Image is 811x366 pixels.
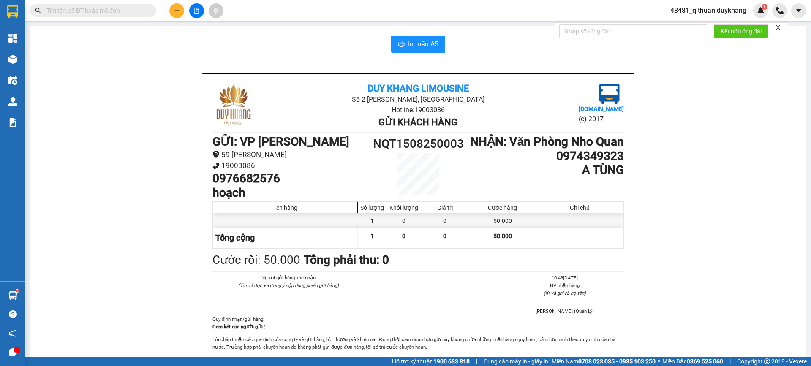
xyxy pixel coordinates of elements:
[775,24,781,30] span: close
[213,8,219,14] span: aim
[9,310,17,318] span: question-circle
[721,27,762,36] span: Kết nối tổng đài
[764,358,770,364] span: copyright
[599,84,620,104] img: logo.jpg
[389,204,419,211] div: Khối lượng
[408,39,438,49] span: In mẫu A5
[281,105,555,115] li: Hotline: 19003086
[579,114,624,124] li: (c) 2017
[367,135,470,153] h1: NQT1508250003
[579,106,624,112] b: [DOMAIN_NAME]
[8,118,17,127] img: solution-icon
[658,360,660,363] span: ⚪️
[791,3,806,18] button: caret-down
[212,162,220,169] span: phone
[662,357,723,366] span: Miền Bắc
[209,3,223,18] button: aim
[212,251,300,269] div: Cước rồi : 50.000
[762,4,767,10] sup: 1
[360,204,385,211] div: Số lượng
[212,160,367,171] li: 19003086
[470,149,624,163] h1: 0974349323
[193,8,199,14] span: file-add
[795,7,803,14] span: caret-down
[470,163,624,177] h1: A TÙNG
[391,36,445,53] button: printerIn mẫu A5
[8,55,17,64] img: warehouse-icon
[687,358,723,365] strong: 0369 525 060
[212,315,624,351] div: Quy định nhận/gửi hàng :
[402,233,405,239] span: 0
[539,204,621,211] div: Ghi chú
[212,135,349,149] b: GỬI : VP [PERSON_NAME]
[423,204,467,211] div: Giá trị
[238,282,339,288] i: (Tôi đã đọc và đồng ý nộp dung phiếu gửi hàng)
[8,97,17,106] img: warehouse-icon
[443,233,446,239] span: 0
[212,186,367,200] h1: hoạch
[476,357,477,366] span: |
[506,282,624,289] li: NV nhận hàng
[493,233,512,239] span: 50.000
[358,213,387,228] div: 1
[46,6,146,15] input: Tìm tên, số ĐT hoặc mã đơn
[304,253,389,267] b: Tổng phải thu: 0
[169,3,184,18] button: plus
[8,76,17,85] img: warehouse-icon
[367,83,469,94] b: Duy Khang Limousine
[7,5,18,18] img: logo-vxr
[370,233,374,239] span: 1
[757,7,765,14] img: icon-new-feature
[578,358,656,365] strong: 0708 023 035 - 0935 103 250
[776,7,784,14] img: phone-icon
[229,274,347,282] li: Người gửi hàng xác nhận
[281,94,555,105] li: Số 2 [PERSON_NAME], [GEOGRAPHIC_DATA]
[421,213,469,228] div: 0
[215,204,355,211] div: Tên hàng
[387,213,421,228] div: 0
[212,151,220,158] span: environment
[212,84,255,126] img: logo.jpg
[9,348,17,356] span: message
[392,357,470,366] span: Hỗ trợ kỹ thuật:
[8,291,17,300] img: warehouse-icon
[189,3,204,18] button: file-add
[212,149,367,160] li: 59 [PERSON_NAME]
[470,135,624,149] b: NHẬN : Văn Phòng Nho Quan
[215,233,255,243] span: Tổng cộng
[8,34,17,43] img: dashboard-icon
[433,358,470,365] strong: 1900 633 818
[9,329,17,337] span: notification
[544,290,586,296] i: (Kí và ghi rõ họ tên)
[506,274,624,282] li: 10:43[DATE]
[174,8,180,14] span: plus
[471,204,534,211] div: Cước hàng
[552,357,656,366] span: Miền Nam
[506,307,624,315] li: [PERSON_NAME] (Quản Lý)
[212,336,624,351] p: Tôi chấp thuận các quy định của công ty về gửi hàng, bồi thường và khiếu nại. Đồng thời cam đoan ...
[378,117,457,127] b: Gửi khách hàng
[212,171,367,186] h1: 0976682576
[398,41,405,49] span: printer
[559,24,707,38] input: Nhập số tổng đài
[714,24,768,38] button: Kết nối tổng đài
[484,357,550,366] span: Cung cấp máy in - giấy in:
[664,5,753,16] span: 48481_qlthuan.duykhang
[469,213,536,228] div: 50.000
[16,290,19,292] sup: 1
[212,324,265,330] strong: Cam kết của người gửi :
[35,8,41,14] span: search
[729,357,731,366] span: |
[763,4,766,10] span: 1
